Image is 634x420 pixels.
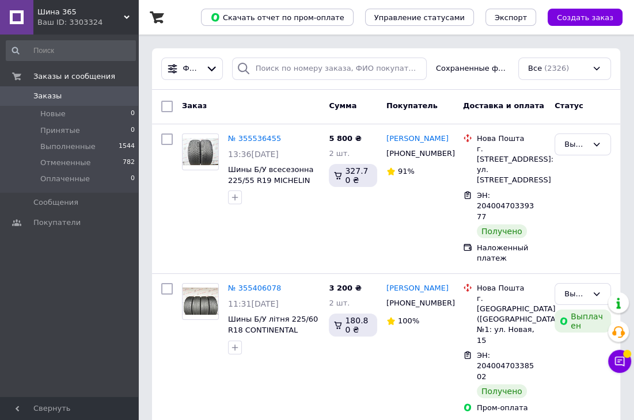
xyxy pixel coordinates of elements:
[564,288,587,300] div: Выполнен
[329,299,350,307] span: 2 шт.
[384,146,446,161] div: [PHONE_NUMBER]
[131,125,135,136] span: 0
[329,284,361,292] span: 3 200 ₴
[33,217,81,228] span: Покупатели
[182,101,207,110] span: Заказ
[477,224,527,238] div: Получено
[477,351,534,381] span: ЭН: 20400470338502
[33,91,62,101] span: Заказы
[33,197,78,208] span: Сообщения
[608,350,631,373] button: Чат с покупателем
[477,283,545,293] div: Нова Пошта
[183,63,202,74] span: Фильтры
[477,144,545,186] div: г. [STREET_ADDRESS]: ул. [STREET_ADDRESS]
[463,101,544,110] span: Доставка и оплата
[37,7,124,17] span: Шина 365
[495,13,527,22] span: Экспорт
[329,149,350,158] span: 2 шт.
[477,191,534,221] span: ЭН: 20400470339377
[40,109,66,119] span: Новые
[477,293,545,346] div: г. [GEOGRAPHIC_DATA] ([GEOGRAPHIC_DATA].), №1: ул. Новая, 15
[477,133,545,144] div: Нова Пошта
[398,167,415,175] span: 91%
[477,243,545,264] div: Наложенный платеж
[555,310,611,333] div: Выплачен
[398,316,419,325] span: 100%
[228,315,318,356] a: Шины Б/У літня 225/60 R18 CONTINENTAL PREMIUMCONTACT 6 4mm
[228,134,281,143] a: № 355536455
[228,284,281,292] a: № 355406078
[210,12,344,22] span: Скачать отчет по пром-оплате
[436,63,509,74] span: Сохраненные фильтры:
[548,9,622,26] button: Создать заказ
[329,134,361,143] span: 5 800 ₴
[182,133,219,170] a: Фото товару
[232,58,427,80] input: Поиск по номеру заказа, ФИО покупателя, номеру телефона, Email, номеру накладной
[183,288,218,315] img: Фото товару
[386,283,449,294] a: [PERSON_NAME]
[536,13,622,21] a: Создать заказ
[182,283,219,320] a: Фото товару
[365,9,474,26] button: Управление статусами
[485,9,536,26] button: Экспорт
[557,13,613,22] span: Создать заказ
[40,158,90,168] span: Отмененные
[228,150,279,159] span: 13:36[DATE]
[119,142,135,152] span: 1544
[40,174,90,184] span: Оплаченные
[544,64,569,72] span: (2326)
[386,133,449,144] a: [PERSON_NAME]
[477,403,545,413] div: Пром-оплата
[329,101,356,110] span: Сумма
[6,40,136,61] input: Поиск
[329,164,377,187] div: 327.70 ₴
[477,384,527,398] div: Получено
[555,101,583,110] span: Статус
[123,158,135,168] span: 782
[329,314,377,337] div: 180.80 ₴
[564,139,587,151] div: Выполнен
[384,296,446,311] div: [PHONE_NUMBER]
[528,63,542,74] span: Все
[228,165,313,206] a: Шины Б/У всесезонна 225/55 R19 MICHELIN CROSS CLIMATE SUV 5mm
[131,109,135,119] span: 0
[228,299,279,308] span: 11:31[DATE]
[131,174,135,184] span: 0
[37,17,138,28] div: Ваш ID: 3303324
[386,101,438,110] span: Покупатель
[40,142,96,152] span: Выполненные
[33,71,115,82] span: Заказы и сообщения
[40,125,80,136] span: Принятые
[374,13,465,22] span: Управление статусами
[201,9,354,26] button: Скачать отчет по пром-оплате
[183,138,218,165] img: Фото товару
